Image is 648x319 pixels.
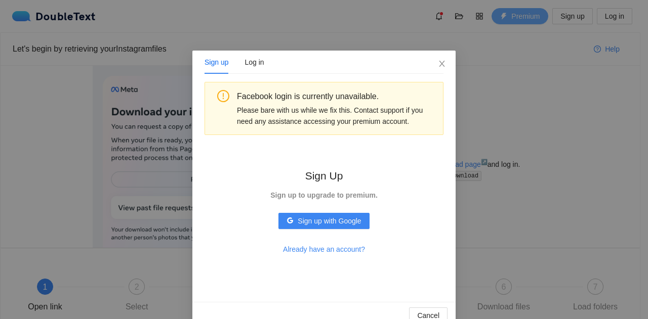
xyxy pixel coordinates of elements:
[438,60,446,68] span: close
[205,57,228,68] div: Sign up
[237,90,435,103] div: Facebook login is currently unavailable.
[270,191,378,199] strong: Sign up to upgrade to premium.
[237,105,435,127] div: Please bare with us while we fix this. Contact support if you need any assistance accessing your ...
[283,244,365,255] span: Already have an account?
[428,51,456,78] button: Close
[298,215,361,226] span: Sign up with Google
[287,217,294,225] span: google
[270,167,378,184] h2: Sign Up
[275,241,373,257] button: Already have an account?
[278,213,369,229] button: googleSign up with Google
[245,57,264,68] div: Log in
[217,90,229,102] span: exclamation-circle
